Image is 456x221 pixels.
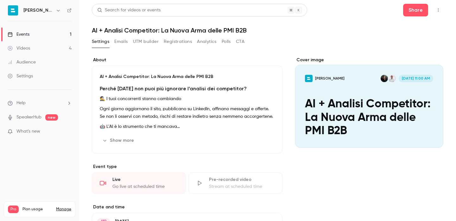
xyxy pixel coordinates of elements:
[64,40,69,45] img: tab_keywords_by_traffic_grey.svg
[26,40,31,45] img: tab_domain_overview_orange.svg
[112,176,178,183] div: Live
[64,129,72,134] iframe: Noticeable Trigger
[100,123,275,130] p: 🤖 L’AI è lo strumento che ti mancava
[295,57,443,63] label: Cover image
[45,114,58,121] span: new
[236,37,244,47] button: CTA
[133,37,159,47] button: UTM builder
[33,40,48,45] div: Dominio
[92,204,282,210] label: Date and time
[92,57,282,63] label: About
[100,135,138,146] button: Show more
[100,105,275,120] p: Ogni giorno aggiornano il sito, pubblicano su LinkedIn, affinano messaggi e offerte. Se non li os...
[222,37,231,47] button: Polls
[16,128,40,135] span: What's new
[22,207,52,212] span: Plan usage
[197,37,217,47] button: Analytics
[295,57,443,148] section: Cover image
[10,16,15,21] img: website_grey.svg
[8,5,18,15] img: Bryan srl
[23,7,53,14] h6: [PERSON_NAME]
[97,7,161,14] div: Search for videos or events
[209,183,275,190] div: Stream at scheduled time
[16,114,41,121] a: SpeakerHub
[8,59,36,65] div: Audience
[403,4,428,16] button: Share
[92,164,282,170] p: Event type
[8,45,30,51] div: Videos
[114,37,128,47] button: Emails
[18,10,31,15] div: v 4.0.25
[209,176,275,183] div: Pre-recorded video
[92,27,443,34] h1: AI + Analisi Competitor: La Nuova Arma delle PMI B2B
[16,16,91,21] div: [PERSON_NAME]: [DOMAIN_NAME]
[71,40,105,45] div: Keyword (traffico)
[10,10,15,15] img: logo_orange.svg
[188,172,282,194] div: Pre-recorded videoStream at scheduled time
[8,206,19,213] span: Pro
[8,73,33,79] div: Settings
[92,37,109,47] button: Settings
[100,95,275,103] p: 🕵️ I tuoi concorrenti stanno cambiando
[92,172,186,194] div: LiveGo live at scheduled time
[8,100,72,106] li: help-dropdown-opener
[164,37,192,47] button: Registrations
[56,207,71,212] a: Manage
[100,74,275,80] p: AI + Analisi Competitor: La Nuova Arma delle PMI B2B
[100,85,275,93] h3: Perché [DATE] non puoi più ignorare l’analisi dei competitor?
[8,31,29,38] div: Events
[16,100,26,106] span: Help
[112,183,178,190] div: Go live at scheduled time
